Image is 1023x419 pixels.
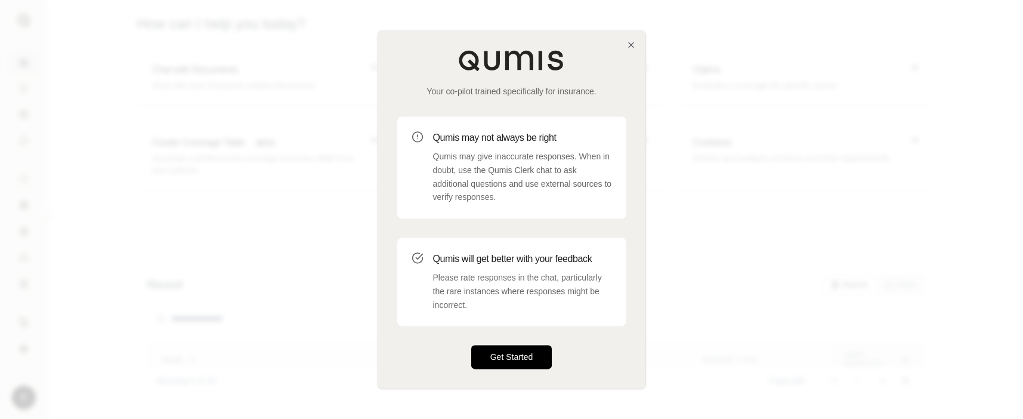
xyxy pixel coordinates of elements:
[433,252,612,266] h3: Qumis will get better with your feedback
[471,346,552,369] button: Get Started
[433,150,612,204] p: Qumis may give inaccurate responses. When in doubt, use the Qumis Clerk chat to ask additional qu...
[397,85,626,97] p: Your co-pilot trained specifically for insurance.
[458,50,565,71] img: Qumis Logo
[433,131,612,145] h3: Qumis may not always be right
[433,271,612,312] p: Please rate responses in the chat, particularly the rare instances where responses might be incor...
